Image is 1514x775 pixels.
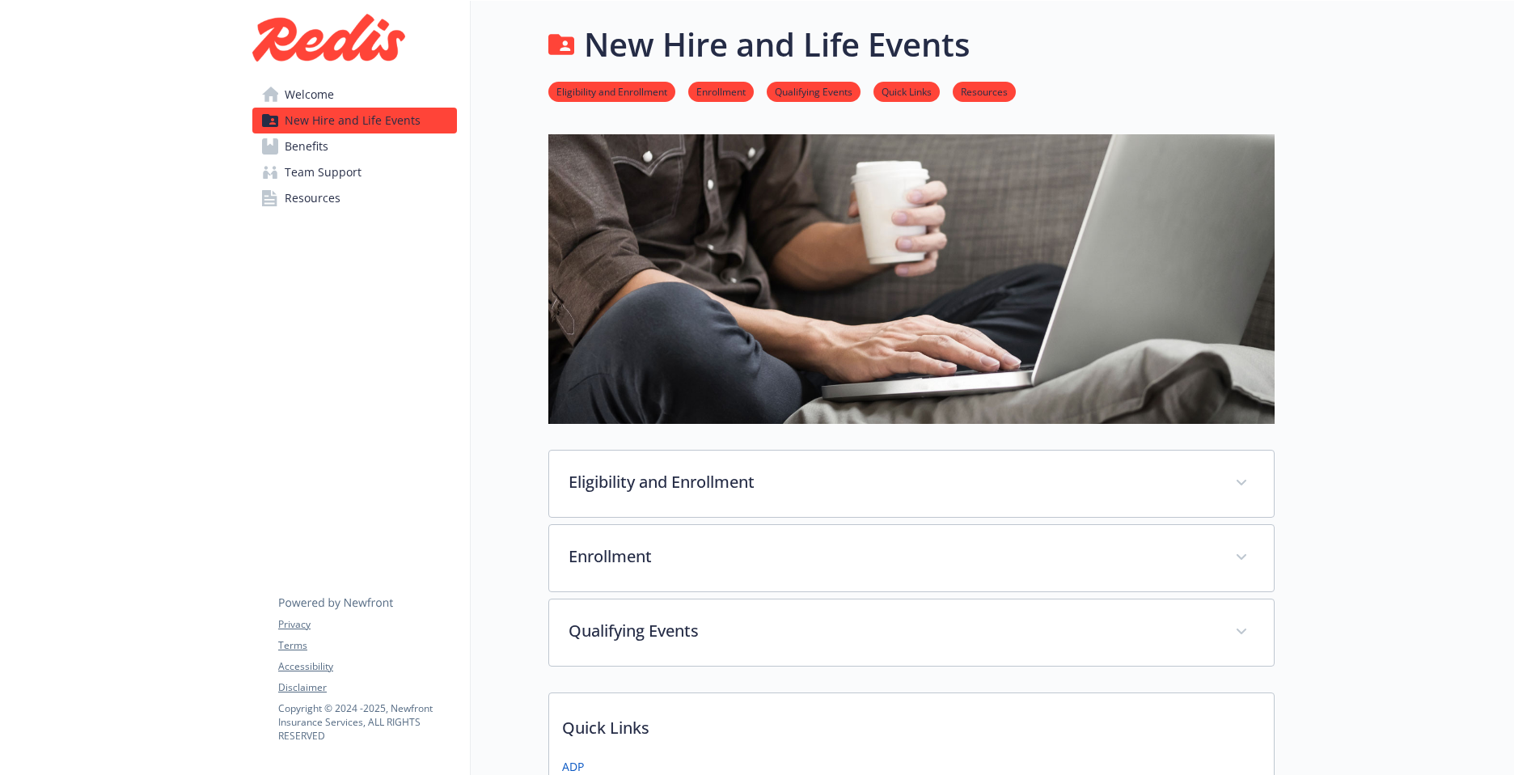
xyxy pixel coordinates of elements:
[285,108,421,133] span: New Hire and Life Events
[285,82,334,108] span: Welcome
[953,83,1016,99] a: Resources
[285,185,340,211] span: Resources
[278,680,456,695] a: Disclaimer
[549,599,1274,666] div: Qualifying Events
[569,470,1216,494] p: Eligibility and Enrollment
[252,108,457,133] a: New Hire and Life Events
[285,159,362,185] span: Team Support
[548,83,675,99] a: Eligibility and Enrollment
[584,20,970,69] h1: New Hire and Life Events
[252,185,457,211] a: Resources
[278,659,456,674] a: Accessibility
[278,617,456,632] a: Privacy
[873,83,940,99] a: Quick Links
[548,134,1275,424] img: new hire page banner
[278,638,456,653] a: Terms
[569,619,1216,643] p: Qualifying Events
[569,544,1216,569] p: Enrollment
[285,133,328,159] span: Benefits
[278,701,456,743] p: Copyright © 2024 - 2025 , Newfront Insurance Services, ALL RIGHTS RESERVED
[252,82,457,108] a: Welcome
[562,758,584,775] a: ADP
[549,451,1274,517] div: Eligibility and Enrollment
[767,83,861,99] a: Qualifying Events
[252,133,457,159] a: Benefits
[688,83,754,99] a: Enrollment
[252,159,457,185] a: Team Support
[549,525,1274,591] div: Enrollment
[549,693,1274,753] p: Quick Links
